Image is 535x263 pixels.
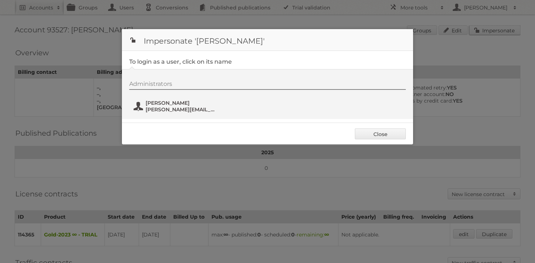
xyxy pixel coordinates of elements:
[129,58,232,65] legend: To login as a user, click on its name
[146,106,216,113] span: [PERSON_NAME][EMAIL_ADDRESS][PERSON_NAME][DOMAIN_NAME]
[133,99,218,113] button: [PERSON_NAME] [PERSON_NAME][EMAIL_ADDRESS][PERSON_NAME][DOMAIN_NAME]
[146,100,216,106] span: [PERSON_NAME]
[122,29,413,51] h1: Impersonate '[PERSON_NAME]'
[129,80,406,90] div: Administrators
[355,128,406,139] a: Close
